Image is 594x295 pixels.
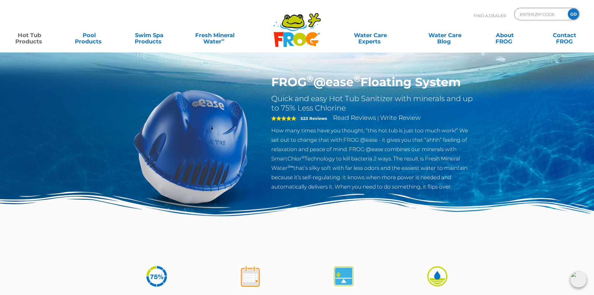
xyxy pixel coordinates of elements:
[377,115,379,121] span: |
[481,29,528,42] a: AboutFROG
[6,29,53,42] a: Hot TubProducts
[221,37,225,42] sup: ∞
[302,155,305,160] sup: ®
[119,75,262,218] img: hot-tub-product-atease-system.png
[541,29,588,42] a: ContactFROG
[354,73,360,84] sup: ®
[568,8,579,20] input: GO
[271,116,296,121] span: 5
[271,126,475,191] p: How many times have you thought, “this hot tub is just too much work!” We set out to change that ...
[307,73,313,84] sup: ®
[239,265,262,288] img: atease-icon-shock-once
[570,271,587,288] img: openIcon
[333,29,408,42] a: Water CareExperts
[426,265,449,288] img: icon-atease-easy-on
[519,10,561,19] input: Zip Code Form
[287,164,293,169] sup: ®∞
[474,8,506,23] p: Find A Dealer
[271,94,475,113] h2: Quick and easy Hot Tub Sanitizer with minerals and up to 75% Less Chlorine
[186,29,244,42] a: Fresh MineralWater∞
[126,29,172,42] a: Swim SpaProducts
[332,265,355,288] img: atease-icon-self-regulates
[422,29,468,42] a: Water CareBlog
[301,116,327,121] strong: 523 Reviews
[66,29,113,42] a: PoolProducts
[145,265,168,288] img: icon-atease-75percent-less
[271,75,475,89] h1: FROG @ease Floating System
[380,114,421,121] a: Write Review
[333,114,376,121] a: Read Reviews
